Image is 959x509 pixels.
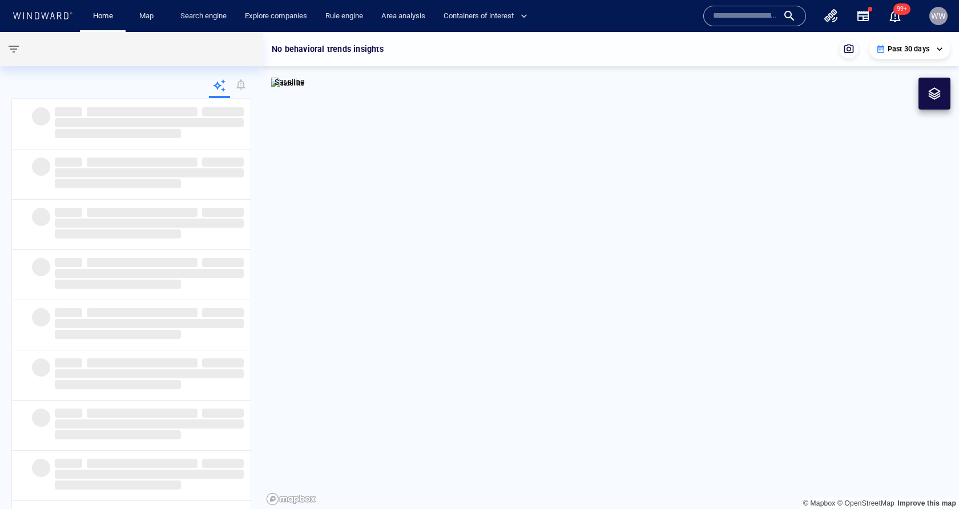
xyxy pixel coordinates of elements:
[55,308,82,317] span: ‌
[55,280,181,289] span: ‌
[55,430,181,439] span: ‌
[55,419,244,429] span: ‌
[55,470,244,479] span: ‌
[803,499,835,507] a: Mapbox
[444,10,527,23] span: Containers of interest
[263,32,959,509] canvas: Map
[135,6,162,26] a: Map
[87,459,198,468] span: ‌
[32,208,50,226] span: ‌
[927,5,950,27] button: WW
[55,208,82,217] span: ‌
[87,358,198,367] span: ‌
[202,258,244,267] span: ‌
[888,44,929,54] p: Past 30 days
[176,6,231,26] a: Search engine
[32,157,50,176] span: ‌
[55,107,82,116] span: ‌
[55,409,82,418] span: ‌
[32,258,50,276] span: ‌
[876,44,943,54] div: Past 30 days
[888,9,902,23] div: Notification center
[55,459,82,468] span: ‌
[55,157,82,167] span: ‌
[55,168,244,177] span: ‌
[87,258,198,267] span: ‌
[87,308,198,317] span: ‌
[275,75,305,89] p: Satellite
[881,2,909,30] button: 99+
[55,129,181,138] span: ‌
[32,358,50,377] span: ‌
[377,6,430,26] a: Area analysis
[55,380,181,389] span: ‌
[55,258,82,267] span: ‌
[837,499,894,507] a: OpenStreetMap
[55,330,181,339] span: ‌
[272,42,384,56] p: No behavioral trends insights
[55,269,244,278] span: ‌
[202,107,244,116] span: ‌
[202,308,244,317] span: ‌
[240,6,312,26] a: Explore companies
[130,6,167,26] button: Map
[87,409,198,418] span: ‌
[32,459,50,477] span: ‌
[202,409,244,418] span: ‌
[202,208,244,217] span: ‌
[87,208,198,217] span: ‌
[321,6,368,26] a: Rule engine
[88,6,118,26] a: Home
[32,409,50,427] span: ‌
[893,3,910,15] span: 99+
[55,358,82,367] span: ‌
[87,107,198,116] span: ‌
[202,157,244,167] span: ‌
[55,179,181,188] span: ‌
[55,219,244,228] span: ‌
[931,11,946,21] span: WW
[439,6,537,26] button: Containers of interest
[266,492,316,506] a: Mapbox logo
[32,107,50,126] span: ‌
[202,459,244,468] span: ‌
[55,480,181,490] span: ‌
[55,369,244,378] span: ‌
[271,78,305,89] img: satellite
[32,308,50,326] span: ‌
[55,229,181,239] span: ‌
[87,157,198,167] span: ‌
[897,499,956,507] a: Map feedback
[55,319,244,328] span: ‌
[84,6,121,26] button: Home
[202,358,244,367] span: ‌
[55,118,244,127] span: ‌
